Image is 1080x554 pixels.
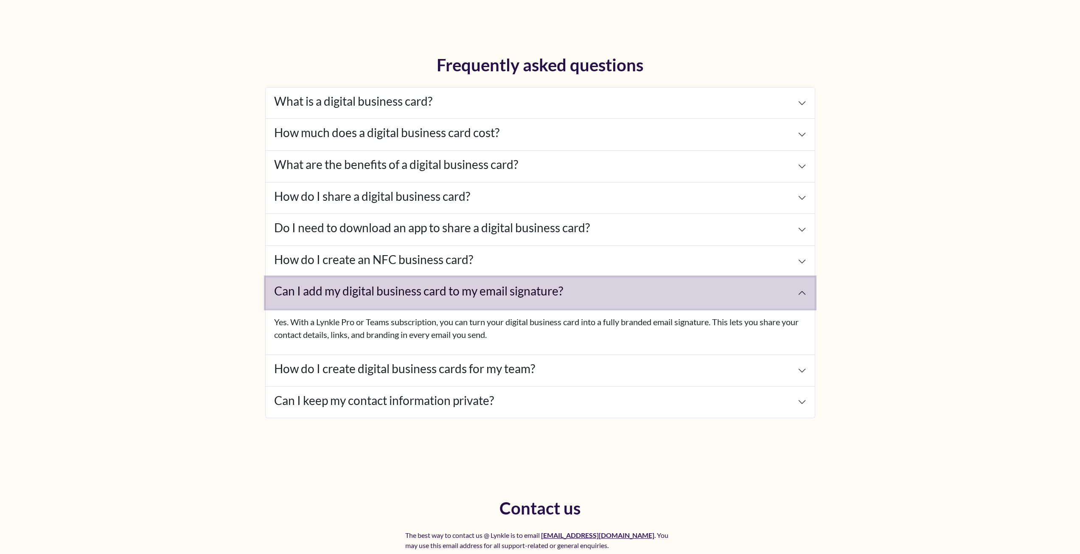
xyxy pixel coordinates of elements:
[274,126,499,140] h4: How much does a digital business card cost?
[274,157,518,172] h4: What are the benefits of a digital business card?
[266,151,815,182] button: What are the benefits of a digital business card?
[266,387,815,418] button: Can I keep my contact information private?
[266,277,815,309] button: Can I add my digital business card to my email signature?
[274,394,494,408] h4: Can I keep my contact information private?
[265,56,815,80] h2: Frequently asked questions
[266,119,815,150] button: How much does a digital business card cost?
[266,214,815,245] button: Do I need to download an app to share a digital business card?
[541,531,654,539] a: [EMAIL_ADDRESS][DOMAIN_NAME]
[274,253,473,267] h4: How do I create an NFC business card?
[274,221,590,235] h4: Do I need to download an app to share a digital business card?
[274,362,535,376] h4: How do I create digital business cards for my team?
[266,355,815,386] button: How do I create digital business cards for my team?
[274,94,432,109] h4: What is a digital business card?
[274,315,806,341] p: Yes. With a Lynkle Pro or Teams subscription, you can turn your digital business card into a full...
[266,183,815,214] button: How do I share a digital business card?
[274,189,470,204] h4: How do I share a digital business card?
[405,530,675,551] p: The best way to contact us @ Lynkle is to email . You may use this email address for all support-...
[274,284,563,298] h4: Can I add my digital business card to my email signature?
[405,500,675,523] h2: Contact us
[266,87,815,119] button: What is a digital business card?
[266,246,815,277] button: How do I create an NFC business card?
